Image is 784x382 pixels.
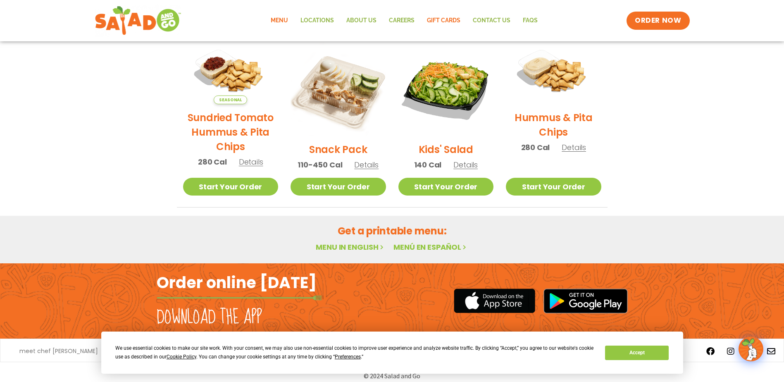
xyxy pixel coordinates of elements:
[521,142,550,153] span: 280 Cal
[414,159,442,170] span: 140 Cal
[506,41,601,104] img: Product photo for Hummus & Pita Chips
[419,142,473,157] h2: Kids' Salad
[506,110,601,139] h2: Hummus & Pita Chips
[157,306,262,329] h2: Download the app
[454,287,535,314] img: appstore
[383,11,421,30] a: Careers
[294,11,340,30] a: Locations
[291,41,386,136] img: Product photo for Snack Pack
[543,289,628,313] img: google_play
[19,348,98,354] a: meet chef [PERSON_NAME]
[157,272,317,293] h2: Order online [DATE]
[453,160,478,170] span: Details
[239,157,263,167] span: Details
[354,160,379,170] span: Details
[183,110,279,154] h2: Sundried Tomato Hummus & Pita Chips
[265,11,294,30] a: Menu
[161,370,624,382] p: © 2024 Salad and Go
[398,178,494,196] a: Start Your Order
[167,354,196,360] span: Cookie Policy
[517,11,544,30] a: FAQs
[101,332,683,374] div: Cookie Consent Prompt
[605,346,669,360] button: Accept
[291,178,386,196] a: Start Your Order
[467,11,517,30] a: Contact Us
[177,224,608,238] h2: Get a printable menu:
[421,11,467,30] a: GIFT CARDS
[115,344,595,361] div: We use essential cookies to make our site work. With your consent, we may also use non-essential ...
[635,16,681,26] span: ORDER NOW
[198,156,227,167] span: 280 Cal
[335,354,361,360] span: Preferences
[393,242,468,252] a: Menú en español
[739,337,763,361] img: wpChatIcon
[298,159,342,170] span: 110-450 Cal
[183,41,279,104] img: Product photo for Sundried Tomato Hummus & Pita Chips
[214,95,247,104] span: Seasonal
[506,178,601,196] a: Start Your Order
[340,11,383,30] a: About Us
[316,242,385,252] a: Menu in English
[562,142,586,153] span: Details
[398,41,494,136] img: Product photo for Kids’ Salad
[265,11,544,30] nav: Menu
[627,12,689,30] a: ORDER NOW
[95,4,182,37] img: new-SAG-logo-768×292
[183,178,279,196] a: Start Your Order
[157,296,322,300] img: fork
[309,142,367,157] h2: Snack Pack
